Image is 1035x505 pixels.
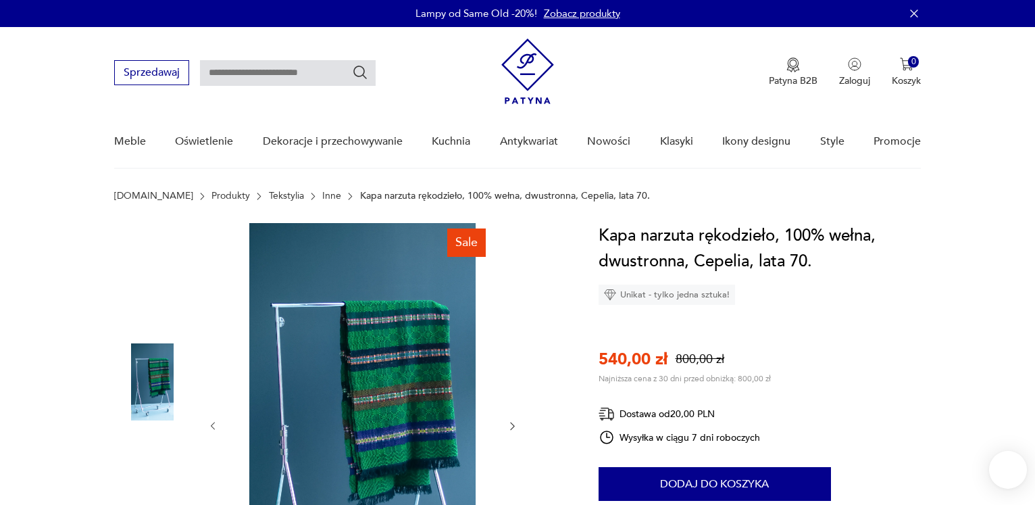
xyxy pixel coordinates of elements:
a: Kuchnia [432,116,470,168]
div: Wysyłka w ciągu 7 dni roboczych [599,429,761,446]
a: Zobacz produkty [544,7,620,20]
a: Dekoracje i przechowywanie [263,116,403,168]
img: Ikonka użytkownika [848,57,861,71]
a: Oświetlenie [175,116,233,168]
p: 800,00 zł [676,351,724,368]
a: Klasyki [660,116,693,168]
button: Sprzedawaj [114,60,189,85]
button: 0Koszyk [892,57,921,87]
h1: Kapa narzuta rękodzieło, 100% wełna, dwustronna, Cepelia, lata 70. [599,223,922,274]
a: Meble [114,116,146,168]
img: Ikona dostawy [599,406,615,423]
img: Zdjęcie produktu Kapa narzuta rękodzieło, 100% wełna, dwustronna, Cepelia, lata 70. [114,343,191,420]
p: Najniższa cena z 30 dni przed obniżką: 800,00 zł [599,373,771,384]
a: Ikona medaluPatyna B2B [769,57,817,87]
img: Ikona diamentu [604,289,616,301]
p: 540,00 zł [599,348,667,370]
a: Promocje [874,116,921,168]
a: Nowości [587,116,630,168]
button: Zaloguj [839,57,870,87]
a: Sprzedawaj [114,69,189,78]
a: Tekstylia [269,191,304,201]
a: [DOMAIN_NAME] [114,191,193,201]
img: Zdjęcie produktu Kapa narzuta rękodzieło, 100% wełna, dwustronna, Cepelia, lata 70. [114,257,191,334]
p: Patyna B2B [769,74,817,87]
div: Unikat - tylko jedna sztuka! [599,285,735,305]
a: Produkty [211,191,250,201]
a: Inne [322,191,341,201]
img: Ikona koszyka [900,57,913,71]
img: Ikona medalu [786,57,800,72]
p: Kapa narzuta rękodzieło, 100% wełna, dwustronna, Cepelia, lata 70. [360,191,650,201]
button: Szukaj [352,64,368,80]
a: Ikony designu [722,116,790,168]
button: Dodaj do koszyka [599,467,831,501]
p: Lampy od Same Old -20%! [415,7,537,20]
p: Koszyk [892,74,921,87]
button: Patyna B2B [769,57,817,87]
div: 0 [908,56,919,68]
div: Dostawa od 20,00 PLN [599,406,761,423]
iframe: Smartsupp widget button [989,451,1027,489]
a: Style [820,116,844,168]
img: Patyna - sklep z meblami i dekoracjami vintage [501,39,554,104]
p: Zaloguj [839,74,870,87]
div: Sale [447,229,486,257]
a: Antykwariat [500,116,558,168]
